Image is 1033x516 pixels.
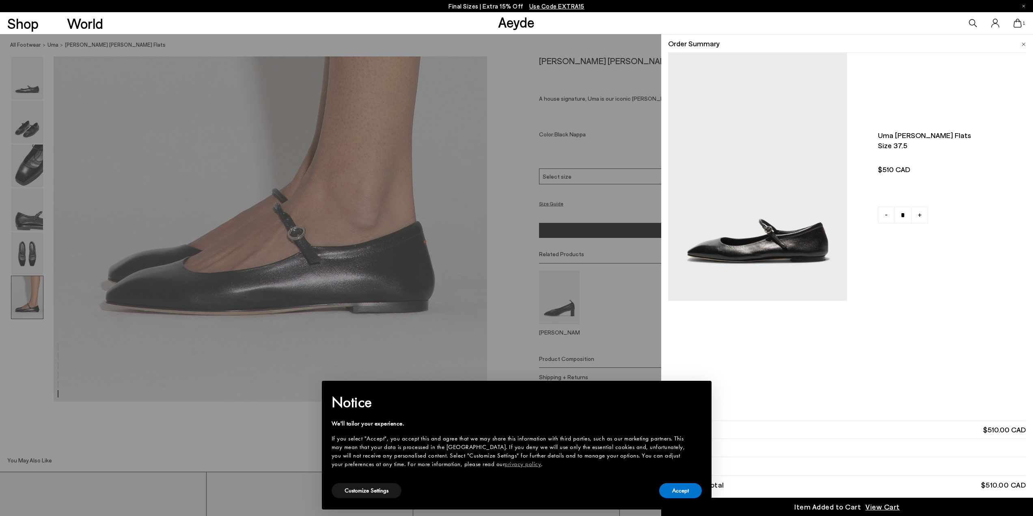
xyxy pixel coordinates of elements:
[449,1,584,11] p: Final Sizes | Extra 15% Off
[878,140,1019,151] span: Size 37.5
[529,2,584,10] span: Navigate to /collections/ss25-final-sizes
[878,207,895,223] a: -
[983,425,1026,435] span: $510.00 CAD
[332,392,689,413] h2: Notice
[911,207,928,223] a: +
[885,209,888,220] span: -
[981,482,1026,488] div: $510.00 CAD
[878,164,1019,175] span: $510 CAD
[505,460,541,468] a: privacy policy
[498,13,535,30] a: Aeyde
[865,502,900,512] span: View Cart
[332,419,689,428] div: We'll tailor your experience.
[659,483,702,498] button: Accept
[332,434,689,469] div: If you select "Accept", you accept this and agree that we may share this information with third p...
[332,483,401,498] button: Customize Settings
[1022,21,1026,26] span: 1
[668,421,1026,439] li: Subtotal
[794,502,861,512] div: Item Added to Cart
[661,498,1033,516] a: Item Added to Cart View Cart
[689,383,708,403] button: Close this notice
[668,39,720,49] span: Order Summary
[1014,19,1022,28] a: 1
[668,53,847,301] img: AEYDE-UMA-NAPPA-LEATHER-BLACK-1_f5746635-692f-4b91-8adc-52620f3cec49_900x.jpg
[67,16,103,30] a: World
[878,130,1019,140] span: Uma [PERSON_NAME] flats
[696,386,701,399] span: ×
[918,209,922,220] span: +
[7,16,39,30] a: Shop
